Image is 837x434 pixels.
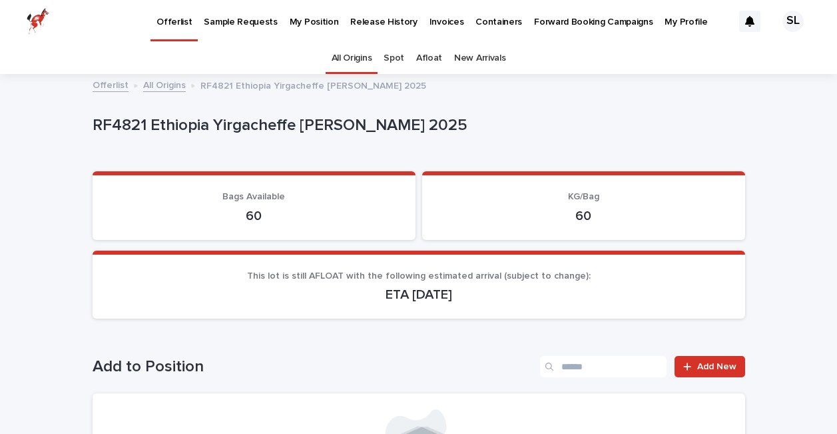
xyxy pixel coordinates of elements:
[697,362,736,371] span: Add New
[782,11,804,32] div: SL
[222,192,285,201] span: Bags Available
[200,77,426,92] p: RF4821 Ethiopia Yirgacheffe [PERSON_NAME] 2025
[143,77,186,92] a: All Origins
[109,287,729,303] p: ETA [DATE]
[109,208,400,224] p: 60
[384,43,404,74] a: Spot
[93,77,129,92] a: Offerlist
[540,356,667,377] input: Search
[568,192,599,201] span: KG/Bag
[675,356,744,377] a: Add New
[247,271,591,281] span: This lot is still AFLOAT with the following estimated arrival (subject to change):
[454,43,505,74] a: New Arrivals
[416,43,442,74] a: Afloat
[27,8,49,35] img: zttTXibQQrCfv9chImQE
[93,116,740,135] p: RF4821 Ethiopia Yirgacheffe [PERSON_NAME] 2025
[438,208,729,224] p: 60
[93,357,535,377] h1: Add to Position
[332,43,372,74] a: All Origins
